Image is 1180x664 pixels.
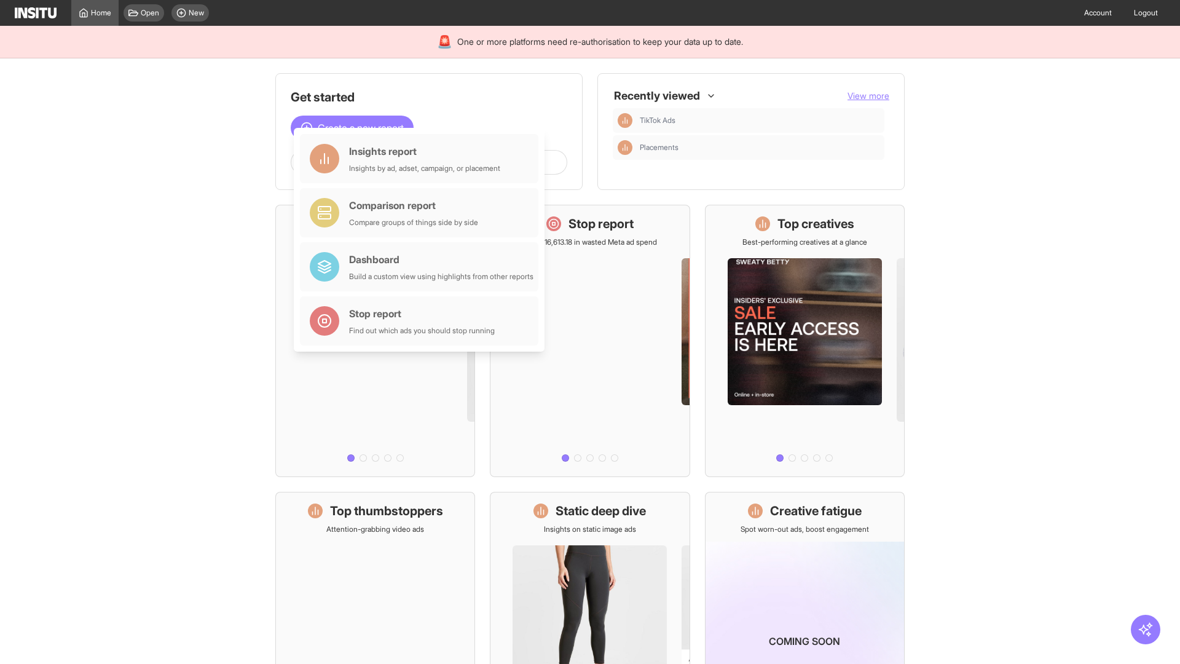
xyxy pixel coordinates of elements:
[189,8,204,18] span: New
[349,272,533,282] div: Build a custom view using highlights from other reports
[291,116,414,140] button: Create a new report
[326,524,424,534] p: Attention-grabbing video ads
[349,252,533,267] div: Dashboard
[848,90,889,102] button: View more
[437,33,452,50] div: 🚨
[618,113,632,128] div: Insights
[349,218,478,227] div: Compare groups of things side by side
[742,237,867,247] p: Best-performing creatives at a glance
[490,205,690,477] a: Stop reportSave £16,613.18 in wasted Meta ad spend
[777,215,854,232] h1: Top creatives
[705,205,905,477] a: Top creativesBest-performing creatives at a glance
[91,8,111,18] span: Home
[349,164,500,173] div: Insights by ad, adset, campaign, or placement
[349,306,495,321] div: Stop report
[349,326,495,336] div: Find out which ads you should stop running
[522,237,657,247] p: Save £16,613.18 in wasted Meta ad spend
[457,36,743,48] span: One or more platforms need re-authorisation to keep your data up to date.
[349,144,500,159] div: Insights report
[291,89,567,106] h1: Get started
[318,121,404,135] span: Create a new report
[640,116,879,125] span: TikTok Ads
[330,502,443,520] h1: Top thumbstoppers
[640,116,675,125] span: TikTok Ads
[544,524,636,534] p: Insights on static image ads
[275,205,475,477] a: What's live nowSee all active ads instantly
[349,198,478,213] div: Comparison report
[141,8,159,18] span: Open
[618,140,632,155] div: Insights
[15,7,57,18] img: Logo
[556,502,646,520] h1: Static deep dive
[640,143,678,152] span: Placements
[640,143,879,152] span: Placements
[848,90,889,101] span: View more
[568,215,634,232] h1: Stop report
